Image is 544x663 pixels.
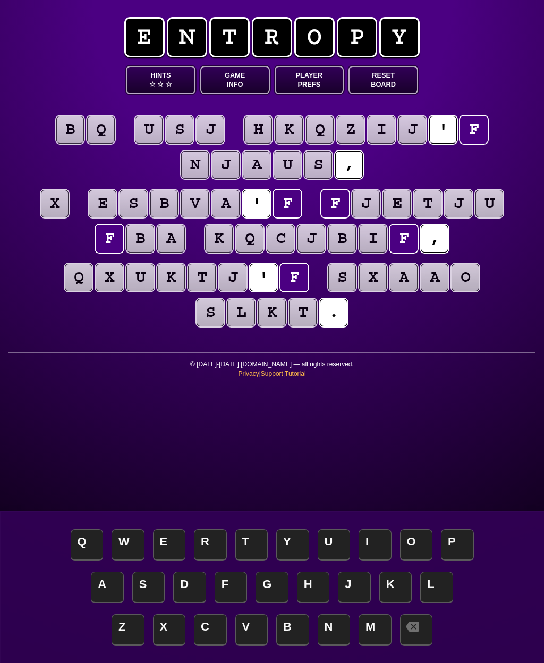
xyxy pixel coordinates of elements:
puzzle-tile: i [359,225,387,253]
puzzle-tile: s [304,151,332,179]
puzzle-tile: u [135,116,163,144]
span: Q [71,529,104,561]
puzzle-tile: a [157,225,185,253]
a: Tutorial [285,369,306,379]
puzzle-tile: a [243,151,270,179]
button: ResetBoard [348,66,418,94]
a: Support [261,369,283,379]
span: o [294,17,335,57]
puzzle-tile: i [368,116,395,144]
puzzle-tile: q [306,116,334,144]
puzzle-tile: x [41,190,69,217]
puzzle-tile: b [328,225,356,253]
puzzle-tile: u [274,151,301,179]
span: p [337,17,377,57]
puzzle-tile: j [398,116,426,144]
span: C [194,614,227,646]
puzzle-tile: e [89,190,116,217]
span: N [318,614,351,646]
puzzle-tile: x [96,264,123,291]
puzzle-tile: s [197,299,224,326]
span: M [359,614,392,646]
puzzle-tile: k [157,264,185,291]
span: P [441,529,474,561]
puzzle-tile: s [166,116,193,144]
puzzle-tile: b [56,116,84,144]
span: O [400,529,433,561]
puzzle-tile: f [321,190,349,217]
puzzle-tile: s [328,264,356,291]
puzzle-tile: j [445,190,472,217]
puzzle-tile: t [414,190,441,217]
button: GameInfo [200,66,270,94]
puzzle-tile: j [197,116,224,144]
span: n [167,17,207,57]
puzzle-tile: u [475,190,503,217]
puzzle-tile: q [87,116,115,144]
puzzle-tile: x [359,264,387,291]
p: © [DATE]-[DATE] [DOMAIN_NAME] — all rights reserved. | | [8,359,535,385]
span: L [420,572,453,603]
span: S [132,572,165,603]
span: W [112,529,144,561]
span: e [124,17,165,57]
puzzle-tile: s [120,190,147,217]
puzzle-tile: q [236,225,263,253]
span: U [318,529,351,561]
span: I [359,529,392,561]
span: H [297,572,330,603]
puzzle-tile: k [258,299,286,326]
puzzle-tile: a [390,264,418,291]
puzzle-tile: j [297,225,325,253]
puzzle-tile: a [421,264,448,291]
span: T [235,529,268,561]
a: Privacy [238,369,259,379]
puzzle-tile: t [289,299,317,326]
button: PlayerPrefs [275,66,344,94]
puzzle-tile: l [227,299,255,326]
span: Y [276,529,309,561]
puzzle-tile: o [452,264,479,291]
span: K [379,572,412,603]
puzzle-tile: f [460,116,488,144]
puzzle-tile: , [335,151,363,179]
span: G [256,572,288,603]
puzzle-tile: n [181,151,209,179]
puzzle-tile: t [188,264,216,291]
span: Z [112,614,144,646]
span: E [153,529,186,561]
span: r [252,17,292,57]
puzzle-tile: c [267,225,294,253]
puzzle-tile: f [280,264,308,291]
span: R [194,529,227,561]
span: V [235,614,268,646]
span: ☆ [166,80,172,89]
span: t [209,17,250,57]
puzzle-tile: z [337,116,364,144]
puzzle-tile: e [383,190,411,217]
puzzle-tile: v [181,190,209,217]
puzzle-tile: j [219,264,246,291]
puzzle-tile: ' [429,116,457,144]
puzzle-tile: ' [243,190,270,217]
button: Hints☆ ☆ ☆ [126,66,195,94]
span: ☆ [149,80,156,89]
puzzle-tile: . [320,299,347,326]
puzzle-tile: f [96,225,123,253]
puzzle-tile: f [274,190,301,217]
span: y [379,17,420,57]
span: F [215,572,248,603]
puzzle-tile: j [212,151,240,179]
span: ☆ [157,80,164,89]
puzzle-tile: a [212,190,240,217]
puzzle-tile: ' [250,264,277,291]
span: J [338,572,371,603]
span: D [173,572,206,603]
span: A [91,572,124,603]
puzzle-tile: q [65,264,92,291]
span: X [153,614,186,646]
puzzle-tile: j [352,190,380,217]
puzzle-tile: k [205,225,233,253]
puzzle-tile: b [126,225,154,253]
puzzle-tile: u [126,264,154,291]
